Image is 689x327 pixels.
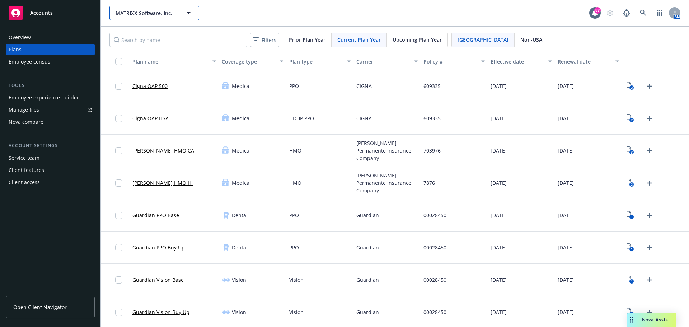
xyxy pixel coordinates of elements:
[115,309,122,316] input: Toggle Row Selected
[636,6,650,20] a: Search
[353,53,421,70] button: Carrier
[491,147,507,154] span: [DATE]
[644,177,655,189] a: Upload Plan Documents
[356,244,379,251] span: Guardian
[30,10,53,16] span: Accounts
[116,9,178,17] span: MATRIXX Software, Inc.
[558,82,574,90] span: [DATE]
[356,82,372,90] span: CIGNA
[289,276,304,284] span: Vision
[356,211,379,219] span: Guardian
[356,139,418,162] span: [PERSON_NAME] Permanente Insurance Company
[6,3,95,23] a: Accounts
[558,276,574,284] span: [DATE]
[9,56,50,67] div: Employee census
[6,164,95,176] a: Client features
[558,179,574,187] span: [DATE]
[132,82,168,90] a: Cigna OAP 500
[644,274,655,286] a: Upload Plan Documents
[250,33,279,47] button: Filters
[13,303,67,311] span: Open Client Navigator
[9,92,79,103] div: Employee experience builder
[6,32,95,43] a: Overview
[6,104,95,116] a: Manage files
[625,242,636,253] a: View Plan Documents
[488,53,555,70] button: Effective date
[491,276,507,284] span: [DATE]
[9,164,44,176] div: Client features
[631,279,633,284] text: 1
[9,116,43,128] div: Nova compare
[421,53,488,70] button: Policy #
[393,36,442,43] span: Upcoming Plan Year
[6,152,95,164] a: Service team
[491,58,544,65] div: Effective date
[594,7,601,14] div: 87
[6,142,95,149] div: Account settings
[289,36,325,43] span: Prior Plan Year
[356,172,418,194] span: [PERSON_NAME] Permanente Insurance Company
[423,211,446,219] span: 00028450
[289,211,299,219] span: PPO
[423,115,441,122] span: 609335
[232,115,251,122] span: Medical
[219,53,286,70] button: Coverage type
[132,179,193,187] a: [PERSON_NAME] HMO HI
[356,115,372,122] span: CIGNA
[423,82,441,90] span: 609335
[491,211,507,219] span: [DATE]
[289,147,301,154] span: HMO
[132,115,169,122] a: Cigna OAP HSA
[491,179,507,187] span: [DATE]
[558,147,574,154] span: [DATE]
[132,244,185,251] a: Guardian PPO Buy Up
[555,53,622,70] button: Renewal date
[558,308,574,316] span: [DATE]
[644,80,655,92] a: Upload Plan Documents
[644,307,655,318] a: Upload Plan Documents
[558,58,611,65] div: Renewal date
[222,58,275,65] div: Coverage type
[9,177,40,188] div: Client access
[115,276,122,284] input: Toggle Row Selected
[423,244,446,251] span: 00028450
[289,115,314,122] span: HDHP PPO
[289,244,299,251] span: PPO
[232,211,248,219] span: Dental
[491,308,507,316] span: [DATE]
[652,6,667,20] a: Switch app
[232,147,251,154] span: Medical
[289,58,343,65] div: Plan type
[631,215,633,219] text: 1
[423,308,446,316] span: 00028450
[132,211,179,219] a: Guardian PPO Base
[6,44,95,55] a: Plans
[232,276,246,284] span: Vision
[631,247,633,252] text: 1
[491,82,507,90] span: [DATE]
[9,32,31,43] div: Overview
[132,276,184,284] a: Guardian Vision Base
[232,308,246,316] span: Vision
[520,36,542,43] span: Non-USA
[115,83,122,90] input: Toggle Row Selected
[6,56,95,67] a: Employee census
[109,33,247,47] input: Search by name
[558,244,574,251] span: [DATE]
[491,115,507,122] span: [DATE]
[558,211,574,219] span: [DATE]
[625,210,636,221] a: View Plan Documents
[631,182,633,187] text: 2
[356,308,379,316] span: Guardian
[625,274,636,286] a: View Plan Documents
[115,58,122,65] input: Select all
[631,85,633,90] text: 2
[458,36,508,43] span: [GEOGRAPHIC_DATA]
[252,35,278,45] span: Filters
[644,210,655,221] a: Upload Plan Documents
[115,179,122,187] input: Toggle Row Selected
[625,307,636,318] a: View Plan Documents
[6,177,95,188] a: Client access
[289,82,299,90] span: PPO
[6,82,95,89] div: Tools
